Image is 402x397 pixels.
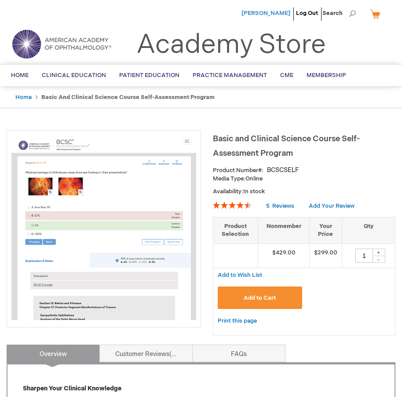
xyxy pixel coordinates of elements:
span: Basic and Clinical Science Course Self-Assessment Program [213,134,360,158]
img: Basic and Clinical Science Course Self-Assessment Program [11,135,196,320]
div: + [372,249,385,256]
td: $299.00 [309,243,342,268]
a: Add Your Review [309,202,354,210]
span: In stock [243,188,265,195]
a: [PERSON_NAME] [241,10,290,17]
div: 92% [213,202,252,209]
span: Reviews [272,202,294,210]
span: Add to Cart [244,294,276,301]
a: Log Out [296,10,318,17]
p: Online [213,175,395,183]
span: 5 [169,350,178,358]
strong: Product Number [213,167,263,174]
a: Academy Store [136,29,326,61]
span: 5 [266,202,270,210]
a: Overview [7,345,100,362]
div: BCSCSELF [267,166,299,175]
a: Customer Reviews5 [99,345,193,362]
button: Add to Cart [218,287,303,309]
a: FAQs [192,345,285,362]
td: $429.00 [258,243,310,268]
a: Print this page [218,316,257,327]
strong: Basic and Clinical Science Course Self-Assessment Program [41,94,215,101]
th: Nonmember [258,217,310,243]
strong: Media Type: [213,175,245,182]
a: Home [15,94,32,101]
th: Qty [342,217,395,243]
a: Add to Wish List [218,271,262,279]
strong: Sharpen Your Clinical Knowledge [23,385,121,392]
span: CME [280,72,293,79]
input: Qty [355,249,373,263]
span: Membership [307,72,346,79]
a: 5 Reviews [266,202,296,210]
th: Your Price [309,217,342,243]
span: Search [322,4,356,22]
span: Home [11,72,29,79]
span: Add to Wish List [218,272,262,279]
div: - [372,256,385,263]
p: Availability: [213,187,395,196]
th: Product Selection [213,217,258,243]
